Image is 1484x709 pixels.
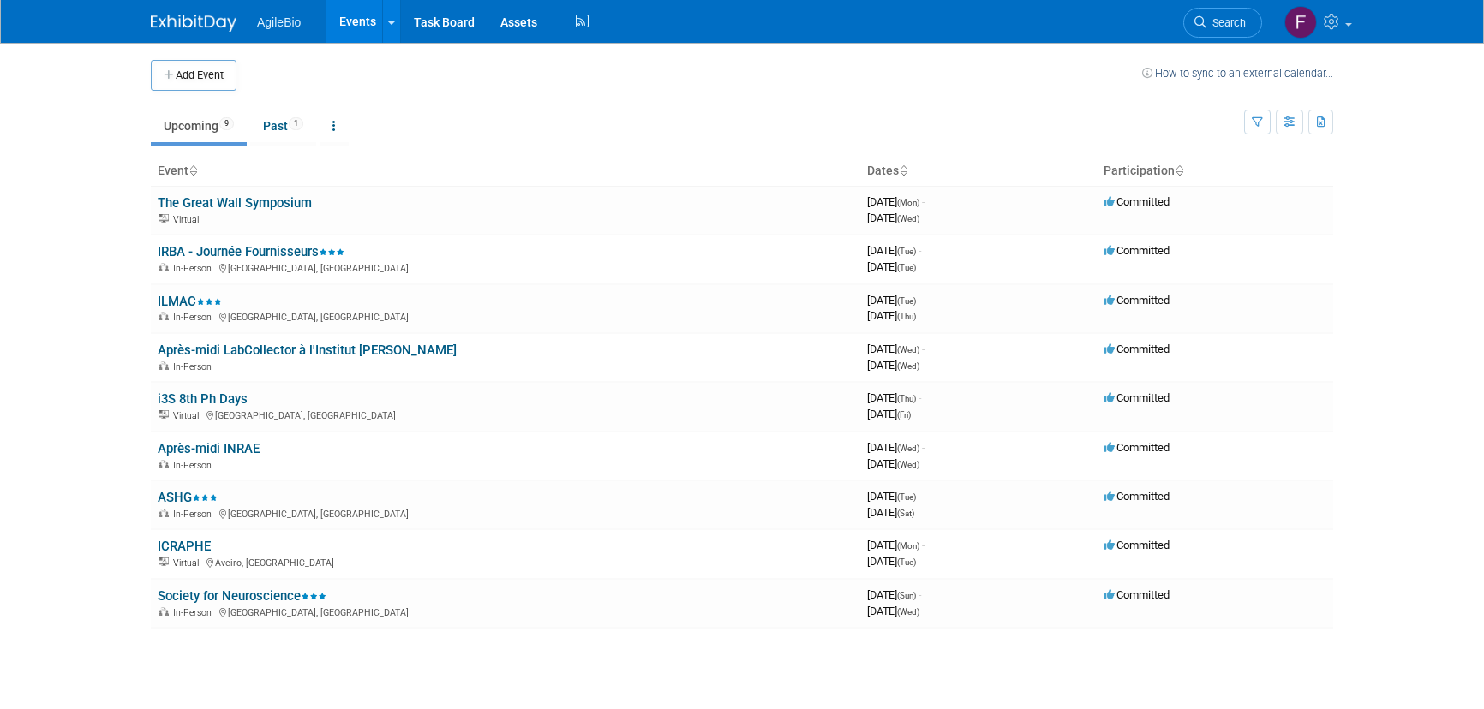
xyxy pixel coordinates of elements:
div: [GEOGRAPHIC_DATA], [GEOGRAPHIC_DATA] [158,408,853,421]
div: [GEOGRAPHIC_DATA], [GEOGRAPHIC_DATA] [158,260,853,274]
span: [DATE] [867,605,919,617]
span: [DATE] [867,408,911,420]
span: - [922,195,925,208]
img: Virtual Event [159,557,169,566]
a: Past1 [250,110,316,142]
span: - [922,343,925,355]
span: Virtual [173,557,204,569]
span: [DATE] [867,195,925,208]
span: (Thu) [897,394,916,403]
span: [DATE] [867,343,925,355]
a: Après-midi LabCollector à l'Institut [PERSON_NAME] [158,343,457,358]
span: Committed [1104,588,1170,601]
span: Virtual [173,410,204,421]
img: Virtual Event [159,214,169,223]
img: In-Person Event [159,312,169,320]
span: Search [1206,16,1246,29]
span: Committed [1104,539,1170,551]
span: (Fri) [897,410,911,420]
span: (Tue) [897,296,916,306]
span: - [919,294,921,307]
span: In-Person [173,460,217,471]
span: AgileBio [257,15,301,29]
a: Society for Neuroscience [158,588,326,604]
a: Après-midi INRAE [158,441,260,456]
span: 1 [289,117,303,130]
span: - [922,539,925,551]
img: Virtual Event [159,410,169,419]
th: Participation [1097,157,1333,186]
div: Aveiro, [GEOGRAPHIC_DATA] [158,555,853,569]
img: In-Person Event [159,607,169,616]
span: [DATE] [867,309,916,322]
span: [DATE] [867,457,919,470]
span: [DATE] [867,490,921,503]
span: Committed [1104,244,1170,257]
div: [GEOGRAPHIC_DATA], [GEOGRAPHIC_DATA] [158,506,853,520]
div: [GEOGRAPHIC_DATA], [GEOGRAPHIC_DATA] [158,605,853,618]
span: In-Person [173,361,217,372]
div: [GEOGRAPHIC_DATA], [GEOGRAPHIC_DATA] [158,309,853,323]
a: ASHG [158,490,218,505]
a: Sort by Participation Type [1175,164,1183,177]
a: Upcoming9 [151,110,247,142]
span: In-Person [173,312,217,323]
span: [DATE] [867,359,919,372]
span: In-Person [173,607,217,618]
span: Committed [1104,490,1170,503]
span: Committed [1104,294,1170,307]
a: ICRAPHE [158,539,211,554]
span: [DATE] [867,441,925,454]
span: Committed [1104,343,1170,355]
a: Sort by Start Date [899,164,907,177]
span: 9 [219,117,234,130]
th: Event [151,157,860,186]
span: [DATE] [867,260,916,273]
span: [DATE] [867,212,919,224]
span: (Wed) [897,345,919,354]
span: - [919,244,921,257]
span: (Tue) [897,247,916,256]
span: Virtual [173,214,204,225]
span: - [922,441,925,454]
span: [DATE] [867,244,921,257]
span: Committed [1104,195,1170,208]
span: (Mon) [897,198,919,207]
span: [DATE] [867,555,916,568]
span: [DATE] [867,588,921,601]
a: Sort by Event Name [188,164,197,177]
img: In-Person Event [159,509,169,517]
img: In-Person Event [159,263,169,271]
span: - [919,490,921,503]
img: Fouad Batel [1284,6,1317,39]
span: [DATE] [867,539,925,551]
span: [DATE] [867,391,921,404]
span: (Sun) [897,591,916,600]
span: Committed [1104,441,1170,454]
span: (Sat) [897,509,914,518]
th: Dates [860,157,1097,186]
span: (Wed) [897,607,919,617]
a: How to sync to an external calendar... [1142,67,1333,80]
span: (Wed) [897,460,919,469]
img: In-Person Event [159,361,169,370]
span: [DATE] [867,506,914,519]
span: (Wed) [897,361,919,371]
a: IRBA - Journée Fournisseurs [158,244,344,259]
span: (Tue) [897,492,916,502]
a: The Great Wall Symposium [158,195,312,211]
a: ILMAC [158,294,222,309]
span: (Wed) [897,444,919,453]
span: - [919,588,921,601]
span: (Tue) [897,557,916,567]
a: Search [1183,8,1262,38]
span: (Mon) [897,541,919,551]
span: (Wed) [897,214,919,223]
img: In-Person Event [159,460,169,468]
span: (Thu) [897,312,916,321]
span: [DATE] [867,294,921,307]
img: ExhibitDay [151,15,236,32]
span: Committed [1104,391,1170,404]
span: In-Person [173,263,217,274]
button: Add Event [151,60,236,91]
